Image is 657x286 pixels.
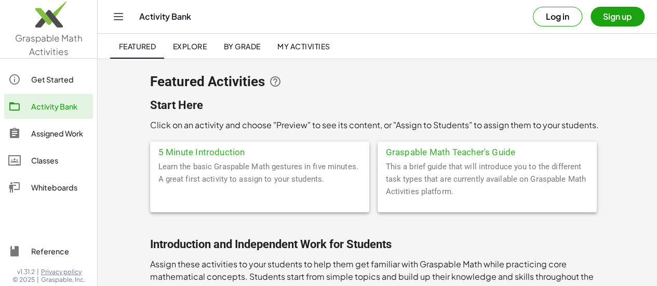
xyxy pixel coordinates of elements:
a: Get Started [4,67,93,92]
span: v1.31.2 [17,268,35,276]
a: Classes [4,148,93,173]
span: Graspable, Inc. [41,276,85,284]
div: This a brief guide that will introduce you to the different task types that are currently availab... [378,160,597,212]
span: | [37,268,39,276]
h2: Introduction and Independent Work for Students [150,237,605,252]
a: Whiteboards [4,175,93,200]
a: Reference [4,239,93,264]
a: Activity Bank [4,94,93,119]
span: Graspable Math Activities [15,32,83,57]
span: | [37,276,39,284]
span: Featured [118,42,156,51]
h2: Start Here [150,98,605,113]
div: 5 Minute Introduction [150,142,369,160]
a: Privacy policy [41,268,85,276]
p: Click on an activity and choose "Preview" to see its content, or "Assign to Students" to assign t... [150,119,605,131]
div: Get Started [31,73,89,86]
div: Classes [31,154,89,167]
div: Learn the basic Graspable Math gestures in five minutes. A great first activity to assign to your... [150,160,369,212]
span: Explore [172,42,207,51]
div: Assigned Work [31,127,89,140]
button: Log in [533,7,582,26]
span: My Activities [277,42,330,51]
div: Reference [31,245,89,257]
span: Featured Activities [150,74,265,89]
span: © 2025 [12,276,35,284]
button: Toggle navigation [110,8,127,25]
button: Sign up [591,7,645,26]
span: By Grade [223,42,260,51]
div: Whiteboards [31,181,89,194]
a: Assigned Work [4,121,93,146]
div: Graspable Math Teacher's Guide [378,142,597,160]
div: Activity Bank [31,100,89,113]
